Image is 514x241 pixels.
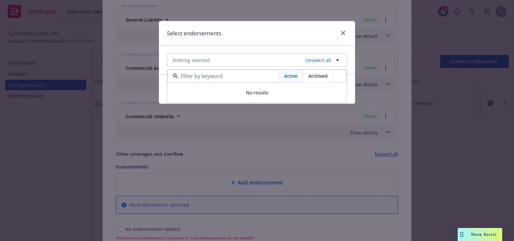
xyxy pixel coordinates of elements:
span: Nothing selected [173,57,210,64]
span: Archived [308,73,328,80]
button: Nova Assist [458,228,502,241]
button: Nothing selectedUnselect all [167,54,347,67]
a: close [339,29,347,37]
a: Unselect all [303,57,331,64]
span: No results [167,83,347,103]
div: Drag to move [458,228,466,241]
input: Filter by keyword [178,72,279,80]
span: Nova Assist [471,232,497,237]
span: Active [284,73,298,80]
h1: Select endorsements [167,29,221,38]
